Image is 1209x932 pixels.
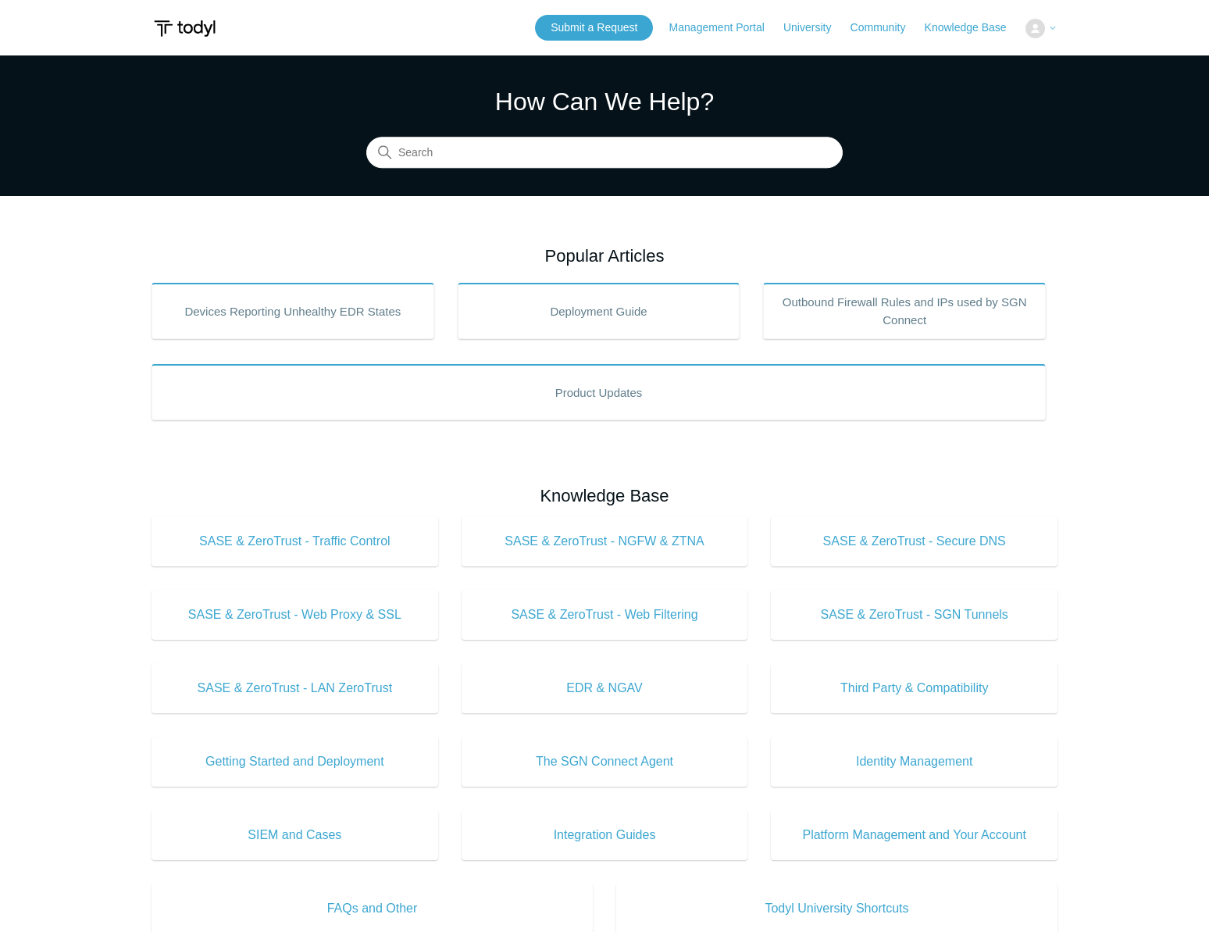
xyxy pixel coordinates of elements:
[771,737,1057,787] a: Identity Management
[771,810,1057,860] a: Platform Management and Your Account
[485,679,725,698] span: EDR & NGAV
[152,810,438,860] a: SIEM and Cases
[152,590,438,640] a: SASE & ZeroTrust - Web Proxy & SSL
[175,532,415,551] span: SASE & ZeroTrust - Traffic Control
[462,663,748,713] a: EDR & NGAV
[669,20,780,36] a: Management Portal
[152,516,438,566] a: SASE & ZeroTrust - Traffic Control
[783,20,847,36] a: University
[485,605,725,624] span: SASE & ZeroTrust - Web Filtering
[152,364,1046,420] a: Product Updates
[152,14,218,43] img: Todyl Support Center Help Center home page
[794,605,1034,624] span: SASE & ZeroTrust - SGN Tunnels
[485,752,725,771] span: The SGN Connect Agent
[152,737,438,787] a: Getting Started and Deployment
[175,605,415,624] span: SASE & ZeroTrust - Web Proxy & SSL
[794,826,1034,845] span: Platform Management and Your Account
[152,243,1057,269] h2: Popular Articles
[152,283,434,339] a: Devices Reporting Unhealthy EDR States
[366,83,843,120] h1: How Can We Help?
[462,737,748,787] a: The SGN Connect Agent
[175,826,415,845] span: SIEM and Cases
[771,516,1057,566] a: SASE & ZeroTrust - Secure DNS
[851,20,922,36] a: Community
[771,590,1057,640] a: SASE & ZeroTrust - SGN Tunnels
[152,663,438,713] a: SASE & ZeroTrust - LAN ZeroTrust
[462,516,748,566] a: SASE & ZeroTrust - NGFW & ZTNA
[458,283,740,339] a: Deployment Guide
[640,899,1034,918] span: Todyl University Shortcuts
[462,590,748,640] a: SASE & ZeroTrust - Web Filtering
[462,810,748,860] a: Integration Guides
[535,15,653,41] a: Submit a Request
[794,752,1034,771] span: Identity Management
[794,532,1034,551] span: SASE & ZeroTrust - Secure DNS
[175,752,415,771] span: Getting Started and Deployment
[485,826,725,845] span: Integration Guides
[485,532,725,551] span: SASE & ZeroTrust - NGFW & ZTNA
[152,483,1057,509] h2: Knowledge Base
[771,663,1057,713] a: Third Party & Compatibility
[925,20,1022,36] a: Knowledge Base
[763,283,1046,339] a: Outbound Firewall Rules and IPs used by SGN Connect
[794,679,1034,698] span: Third Party & Compatibility
[175,679,415,698] span: SASE & ZeroTrust - LAN ZeroTrust
[366,137,843,169] input: Search
[175,899,569,918] span: FAQs and Other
